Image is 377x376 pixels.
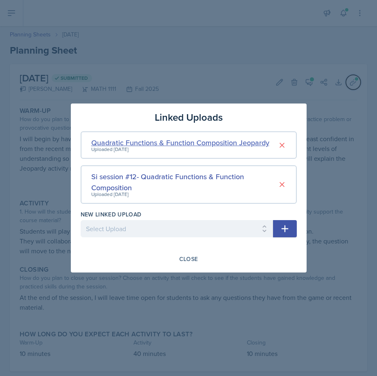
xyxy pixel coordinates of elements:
div: Close [179,256,198,262]
h3: Linked Uploads [155,110,223,125]
div: Si session #12- Quadratic Functions & Function Composition [91,171,278,193]
div: Uploaded [DATE] [91,146,269,153]
button: Close [174,252,203,266]
div: Uploaded [DATE] [91,191,278,198]
div: Quadratic Functions & Function Composition Jeopardy [91,137,269,148]
label: New Linked Upload [81,210,142,218]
